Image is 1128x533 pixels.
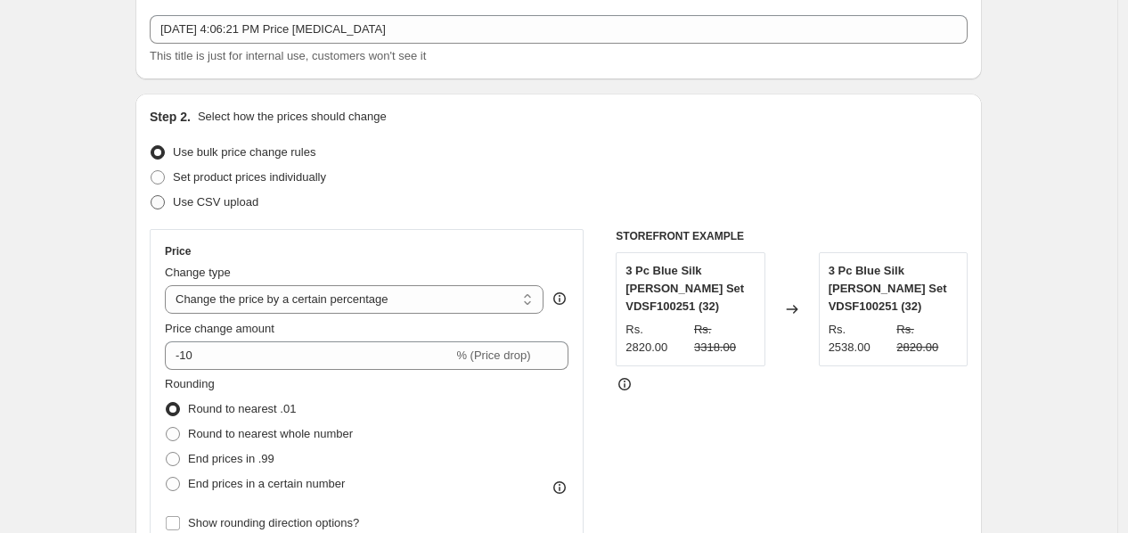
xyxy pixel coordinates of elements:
p: Select how the prices should change [198,108,387,126]
span: Price change amount [165,322,274,335]
span: Show rounding direction options? [188,516,359,529]
span: Change type [165,266,231,279]
div: Rs. 2820.00 [625,321,687,357]
span: 3 Pc Blue Silk [PERSON_NAME] Set VDSF100251 (32) [625,264,744,313]
span: Rounding [165,377,215,390]
span: Round to nearest .01 [188,402,296,415]
span: End prices in a certain number [188,477,345,490]
span: Round to nearest whole number [188,427,353,440]
div: Rs. 2538.00 [829,321,890,357]
span: Use CSV upload [173,195,258,209]
span: End prices in .99 [188,452,274,465]
strike: Rs. 2820.00 [896,321,958,357]
h3: Price [165,244,191,258]
span: 3 Pc Blue Silk [PERSON_NAME] Set VDSF100251 (32) [829,264,947,313]
strike: Rs. 3318.00 [694,321,756,357]
div: help [551,290,568,307]
h6: STOREFRONT EXAMPLE [616,229,968,243]
h2: Step 2. [150,108,191,126]
span: % (Price drop) [456,348,530,362]
input: -15 [165,341,453,370]
span: This title is just for internal use, customers won't see it [150,49,426,62]
input: 30% off holiday sale [150,15,968,44]
span: Set product prices individually [173,170,326,184]
span: Use bulk price change rules [173,145,315,159]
